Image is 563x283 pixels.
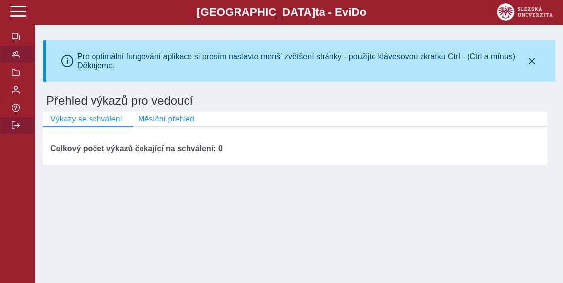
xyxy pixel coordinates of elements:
b: [GEOGRAPHIC_DATA] a - Evi [30,6,533,19]
span: Měsíční přehled [138,115,194,123]
div: Pro optimální fungování aplikace si prosím nastavte menší zvětšení stránky - použijte klávesovou ... [77,52,524,70]
button: Měsíční přehled [130,112,202,126]
span: o [360,6,367,18]
button: Výkazy se schválení [43,112,130,126]
span: D [351,6,359,18]
span: t [315,6,319,18]
h1: Přehled výkazů pro vedoucí [43,90,555,112]
span: Výkazy se schválení [50,115,122,123]
img: logo_web_su.png [497,3,553,21]
b: Celkový počet výkazů čekající na schválení: 0 [50,144,223,153]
